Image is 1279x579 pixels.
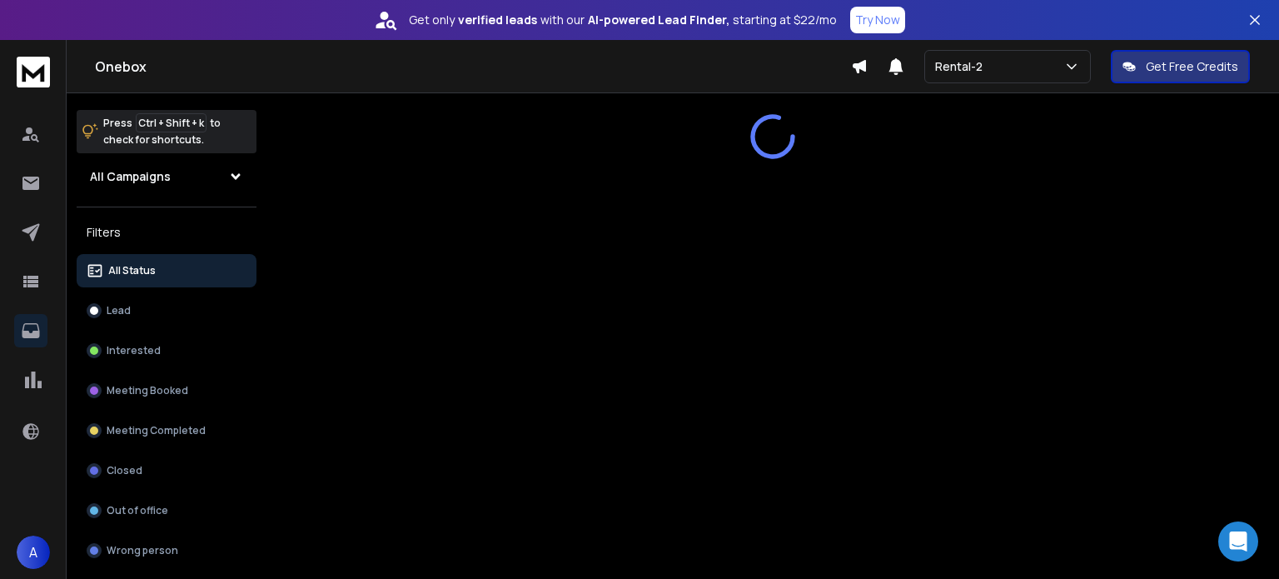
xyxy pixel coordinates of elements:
[17,536,50,569] button: A
[77,334,256,367] button: Interested
[77,254,256,287] button: All Status
[850,7,905,33] button: Try Now
[136,113,207,132] span: Ctrl + Shift + k
[1146,58,1238,75] p: Get Free Credits
[95,57,851,77] h1: Onebox
[935,58,989,75] p: Rental-2
[409,12,837,28] p: Get only with our starting at $22/mo
[107,344,161,357] p: Interested
[17,57,50,87] img: logo
[77,534,256,567] button: Wrong person
[108,264,156,277] p: All Status
[107,504,168,517] p: Out of office
[107,304,131,317] p: Lead
[77,414,256,447] button: Meeting Completed
[77,294,256,327] button: Lead
[77,454,256,487] button: Closed
[107,464,142,477] p: Closed
[77,160,256,193] button: All Campaigns
[77,374,256,407] button: Meeting Booked
[103,115,221,148] p: Press to check for shortcuts.
[1218,522,1258,562] div: Open Intercom Messenger
[107,424,206,437] p: Meeting Completed
[77,221,256,244] h3: Filters
[107,384,188,397] p: Meeting Booked
[1111,50,1250,83] button: Get Free Credits
[588,12,729,28] strong: AI-powered Lead Finder,
[107,544,178,557] p: Wrong person
[855,12,900,28] p: Try Now
[90,168,171,185] h1: All Campaigns
[458,12,537,28] strong: verified leads
[77,494,256,527] button: Out of office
